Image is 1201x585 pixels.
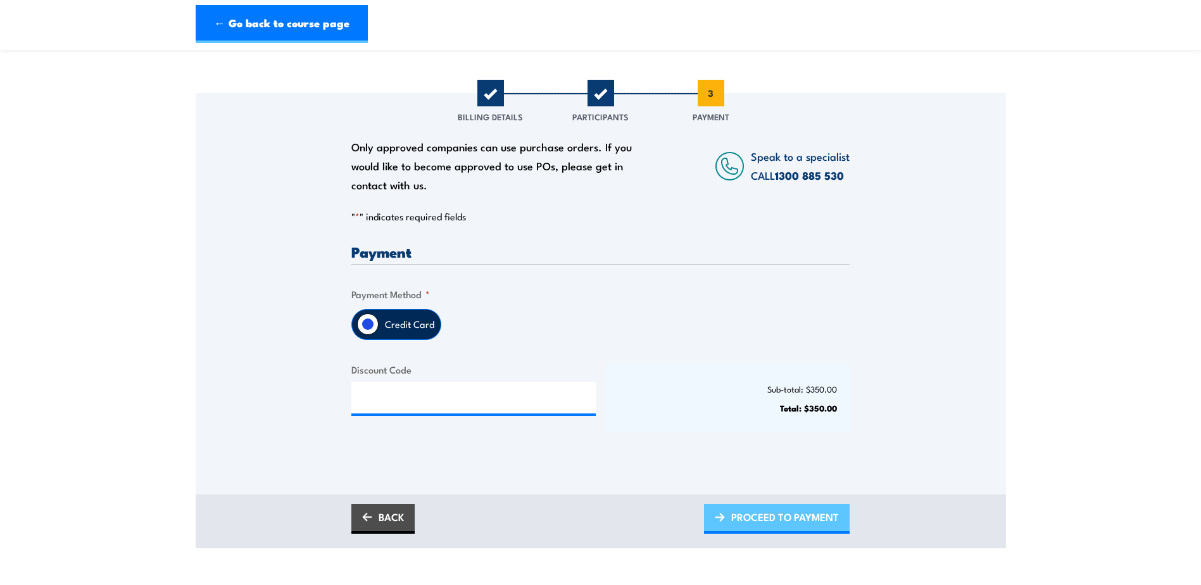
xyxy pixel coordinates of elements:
a: BACK [351,504,415,534]
h3: Payment [351,244,850,259]
a: PROCEED TO PAYMENT [704,504,850,534]
label: Credit Card [379,310,441,339]
span: Payment [693,110,729,123]
span: Participants [572,110,629,123]
div: Only approved companies can use purchase orders. If you would like to become approved to use POs,... [351,137,639,194]
span: 3 [698,80,724,106]
a: 1300 885 530 [775,167,844,184]
p: Sub-total: $350.00 [619,384,838,394]
a: ← Go back to course page [196,5,368,43]
legend: Payment Method [351,287,430,301]
span: Speak to a specialist CALL [751,148,850,183]
strong: Total: $350.00 [780,401,837,414]
span: PROCEED TO PAYMENT [731,500,839,534]
p: " " indicates required fields [351,210,850,223]
span: 1 [477,80,504,106]
label: Discount Code [351,362,596,377]
span: Billing Details [458,110,523,123]
span: 2 [588,80,614,106]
